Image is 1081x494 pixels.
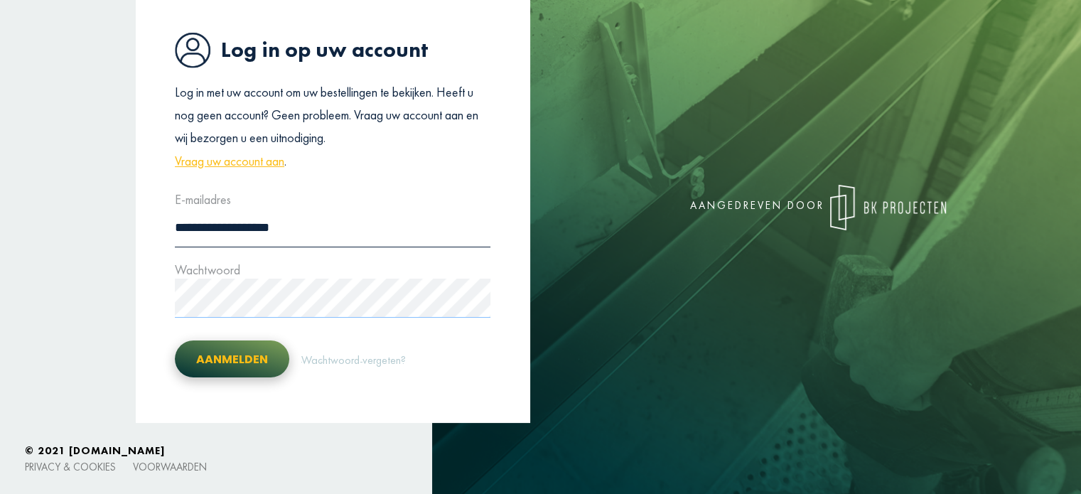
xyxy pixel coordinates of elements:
[133,460,207,473] a: Voorwaarden
[301,353,406,368] font: Wachtwoord vergeten?
[25,460,116,473] a: Privacy & cookies
[196,350,268,367] font: Aanmelden
[175,150,284,173] a: Vraag uw account aan
[175,191,231,208] font: E-mailadres
[690,198,824,211] font: aangedreven door
[25,444,166,457] font: © 2021 [DOMAIN_NAME]
[175,262,240,278] font: Wachtwoord
[221,36,429,63] font: Log in op uw account
[175,84,478,146] font: Log in met uw account om uw bestellingen te bekijken. Heeft u nog geen account? Geen probleem. Vr...
[284,153,286,169] font: .
[175,153,284,169] font: Vraag uw account aan
[301,348,407,370] a: Wachtwoord vergeten?
[830,185,946,230] img: logo
[175,32,210,68] img: icon
[175,340,289,378] button: Aanmelden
